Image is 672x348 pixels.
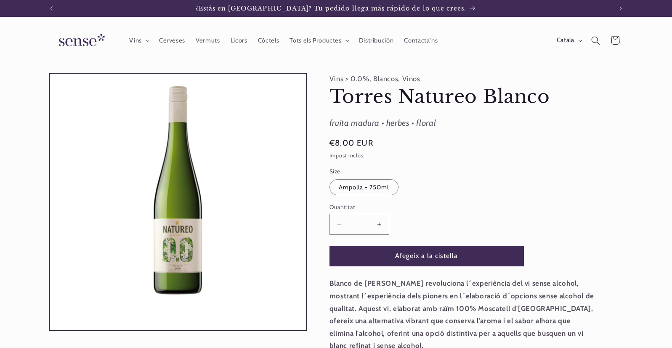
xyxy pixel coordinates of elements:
a: Sense [45,25,115,56]
div: Impost inclòs. [329,151,595,160]
summary: Cerca [586,31,606,50]
h1: Torres Natureo Blanco [329,85,595,109]
div: fruita madura • herbes • floral [329,116,595,131]
a: Licors [225,31,252,50]
span: Vins [129,37,142,45]
span: Català [557,36,574,45]
summary: Tots els Productes [284,31,353,50]
a: Distribución [353,31,399,50]
span: Contacta'ns [404,37,438,45]
media-gallery: Visor de la galeria [49,73,307,331]
span: Licors [231,37,247,45]
span: Distribución [359,37,394,45]
a: Cerveses [154,31,190,50]
button: Afegeix a la cistella [329,246,524,266]
button: Català [551,32,586,49]
label: Ampolla - 750ml [329,179,398,195]
a: Contacta'ns [399,31,443,50]
a: Còctels [252,31,284,50]
summary: Vins [124,31,154,50]
span: €8,00 EUR [329,137,373,149]
span: Vermuts [196,37,220,45]
span: ¿Estás en [GEOGRAPHIC_DATA]? Tu pedido llega más rápido de lo que crees. [196,5,467,12]
a: Vermuts [191,31,226,50]
img: Sense [49,29,112,53]
legend: Size [329,167,341,175]
span: Còctels [258,37,279,45]
span: Cerveses [159,37,185,45]
label: Quantitat [329,203,524,211]
span: Tots els Productes [290,37,341,45]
